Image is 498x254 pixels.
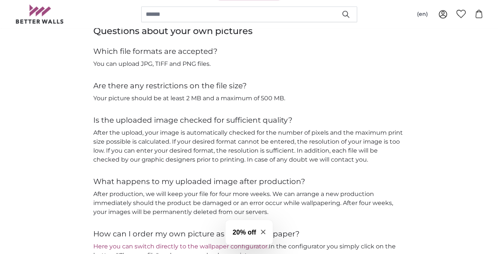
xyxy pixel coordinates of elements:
[93,80,405,91] h4: Are there any restrictions on the file size?
[93,94,405,103] p: Your picture should be at least 2 MB and a maximum of 500 MB.
[93,243,269,250] a: Here you can switch directly to the wallpaper configurator.
[93,25,405,37] h3: Questions about your own pictures
[15,4,64,24] img: Betterwalls
[93,46,405,56] h4: Which file formats are accepted?
[93,229,405,239] h4: How can I order my own picture as a photo wallpaper?
[411,7,434,21] button: (en)
[93,59,405,68] p: You can upload JPG, TIFF and PNG files.
[93,176,405,187] h4: What happens to my uploaded image after production?
[93,190,405,217] p: After production, we will keep your file for four more weeks. We can arrange a new production imm...
[93,128,405,164] p: After the upload, your image is automatically checked for the number of pixels and the maximum pr...
[93,115,405,125] h4: Is the uploaded image checked for sufficient quality?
